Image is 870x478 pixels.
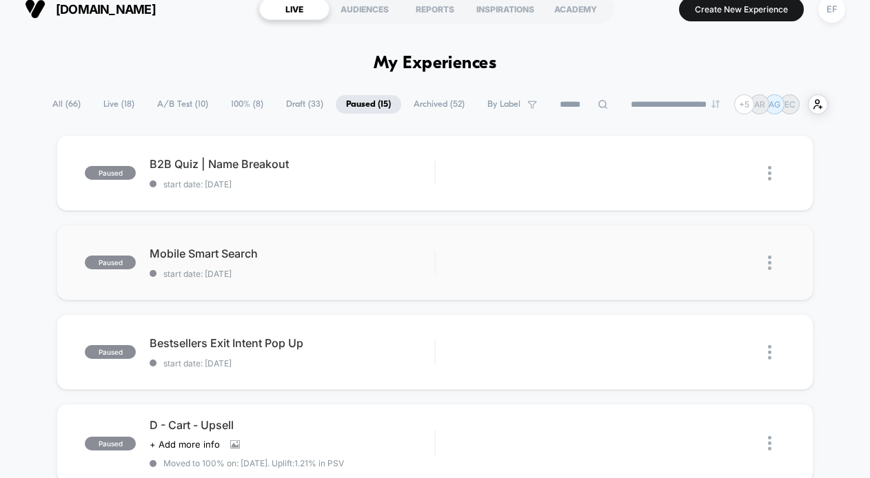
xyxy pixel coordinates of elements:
[276,95,334,114] span: Draft ( 33 )
[734,94,754,114] div: + 5
[147,95,219,114] span: A/B Test ( 10 )
[85,345,136,359] span: paused
[150,336,434,350] span: Bestsellers Exit Intent Pop Up
[769,99,780,110] p: AG
[85,437,136,450] span: paused
[403,95,475,114] span: Archived ( 52 )
[150,439,220,450] span: + Add more info
[93,95,145,114] span: Live ( 18 )
[150,358,434,368] span: start date: [DATE]
[768,256,771,270] img: close
[487,99,520,110] span: By Label
[768,166,771,180] img: close
[336,95,401,114] span: Paused ( 15 )
[768,345,771,360] img: close
[150,247,434,260] span: Mobile Smart Search
[754,99,765,110] p: AR
[163,458,344,468] span: Moved to 100% on: [DATE] . Uplift: 1.21% in PSV
[150,418,434,432] span: D - Cart - Upsell
[42,95,91,114] span: All ( 66 )
[150,157,434,171] span: B2B Quiz | Name Breakout
[150,179,434,189] span: start date: [DATE]
[711,100,720,108] img: end
[768,436,771,450] img: close
[85,166,136,180] span: paused
[221,95,274,114] span: 100% ( 8 )
[374,54,497,74] h1: My Experiences
[56,2,156,17] span: [DOMAIN_NAME]
[85,256,136,269] span: paused
[785,99,796,110] p: EC
[150,269,434,279] span: start date: [DATE]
